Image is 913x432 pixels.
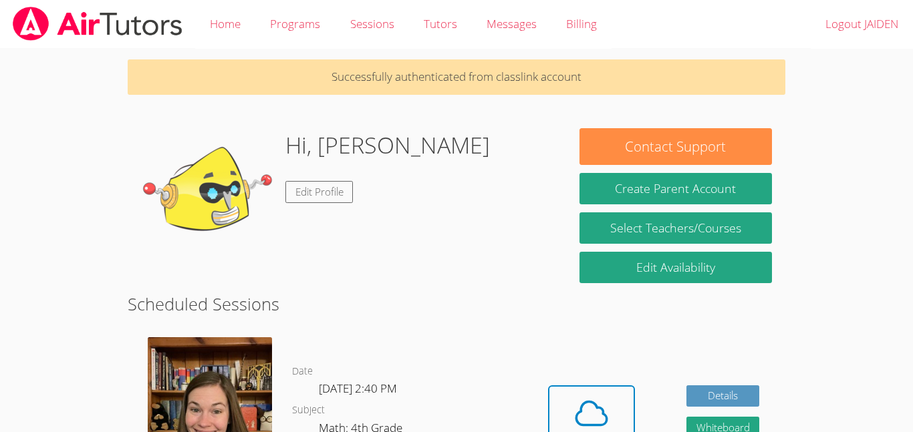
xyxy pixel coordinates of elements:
dt: Date [292,363,313,380]
h1: Hi, [PERSON_NAME] [285,128,490,162]
img: airtutors_banner-c4298cdbf04f3fff15de1276eac7730deb9818008684d7c2e4769d2f7ddbe033.png [11,7,184,41]
span: [DATE] 2:40 PM [319,381,397,396]
a: Edit Profile [285,181,354,203]
span: Messages [487,16,537,31]
a: Details [686,385,760,407]
h2: Scheduled Sessions [128,291,785,316]
button: Contact Support [579,128,772,165]
button: Create Parent Account [579,173,772,204]
img: default.png [141,128,275,262]
a: Edit Availability [579,252,772,283]
a: Select Teachers/Courses [579,212,772,244]
dt: Subject [292,402,325,419]
p: Successfully authenticated from classlink account [128,59,785,95]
